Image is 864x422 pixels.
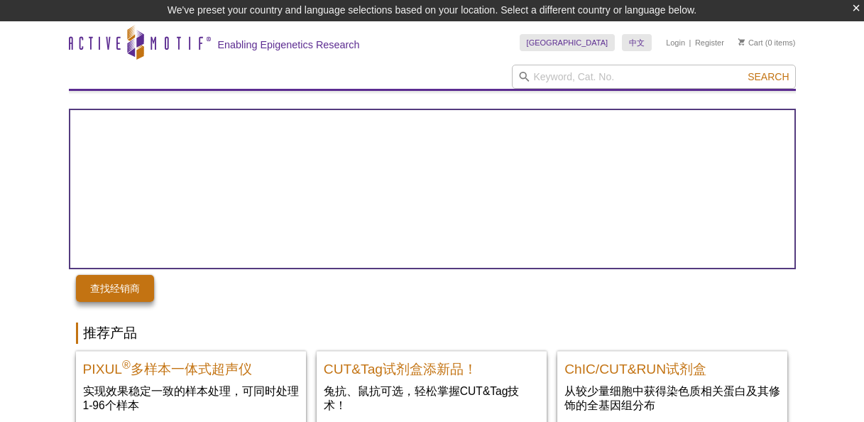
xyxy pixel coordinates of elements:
p: 实现效果稳定一致的样本处理，可同时处理1-96个样本 [83,384,299,413]
li: | [689,34,691,51]
p: 从较少量细胞中获得染色质相关蛋白及其修饰的全基因组分布 [564,384,780,413]
sup: ® [122,359,131,371]
h2: 推荐产品 [76,323,789,344]
a: [GEOGRAPHIC_DATA] [520,34,616,51]
h2: CUT&Tag试剂盒添新品！ [324,355,540,377]
a: Login [666,38,685,48]
h2: ChIC/CUT&RUN试剂盒 [564,355,780,377]
a: Register [695,38,724,48]
img: Your Cart [738,38,745,45]
p: 兔抗、鼠抗可选，轻松掌握CUT&Tag技术！ [324,384,540,413]
h2: PIXUL 多样本一体式超声仪 [83,355,299,377]
h2: Enabling Epigenetics Research [218,38,360,51]
button: Search [743,70,793,83]
span: Search [748,71,789,82]
a: 查找经销商 [76,275,154,302]
a: Cart [738,38,763,48]
input: Keyword, Cat. No. [512,65,796,89]
li: (0 items) [738,34,796,51]
a: 中文 [622,34,652,51]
